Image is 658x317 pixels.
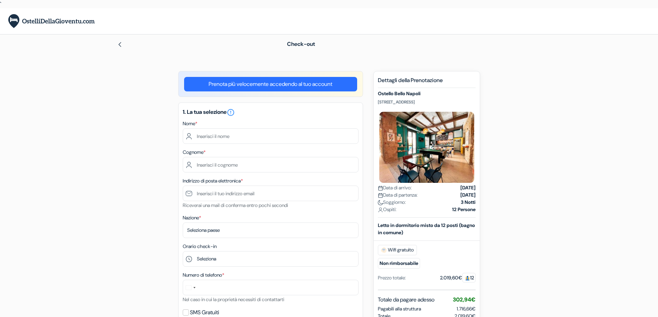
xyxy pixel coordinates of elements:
[378,222,475,236] b: Letto in dormitorio misto da 12 posti (bagno in comune)
[378,200,383,205] img: moon.svg
[378,245,417,255] span: Wifi gratuito
[378,199,406,206] span: Soggiorno:
[378,296,435,304] span: Totale da pagare adesso
[440,274,476,281] div: 2.019,60€
[183,202,288,208] small: Riceverai una mail di conferma entro pochi secondi
[378,193,383,198] img: calendar.svg
[117,42,123,47] img: left_arrow.svg
[183,280,199,295] button: Select country
[461,199,476,206] strong: 3 Notti
[183,271,224,279] label: Numero di telefono
[378,274,406,281] div: Prezzo totale:
[183,177,243,185] label: Indirizzo di posta elettronica
[378,186,383,191] img: calendar.svg
[183,108,359,117] h5: 1. La tua selezione
[378,191,418,199] span: Data di partenza:
[227,108,235,116] a: error_outline
[378,99,476,105] p: [STREET_ADDRESS]
[183,243,217,250] label: Orario check-in
[453,296,476,303] span: 302,94€
[378,207,383,212] img: user_icon.svg
[378,77,476,88] h5: Dettagli della Prenotazione
[183,186,359,201] input: Inserisci il tuo indirizzo email
[378,258,420,269] small: Non rimborsabile
[287,40,315,48] span: Check-out
[183,157,359,172] input: Inserisci il cognome
[462,273,476,283] span: 12
[457,306,476,312] span: 1.716,66€
[378,184,412,191] span: Data di arrivo:
[378,91,476,97] h5: Ostello Bello Napoli
[378,206,397,213] span: Ospiti:
[8,14,95,28] img: OstelliDellaGioventu.com
[460,184,476,191] strong: [DATE]
[381,247,387,253] img: free_wifi.svg
[183,120,197,127] label: Nome
[378,305,421,313] span: Pagabili alla struttura
[183,149,206,156] label: Cognome
[452,206,476,213] strong: 12 Persone
[183,214,201,221] label: Nazione
[227,108,235,117] i: error_outline
[184,77,357,91] a: Prenota più velocemente accedendo al tuo account
[183,128,359,144] input: Inserisci il nome
[460,191,476,199] strong: [DATE]
[183,296,284,303] small: Nel caso in cui la proprietà necessiti di contattarti
[465,276,470,281] img: guest.svg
